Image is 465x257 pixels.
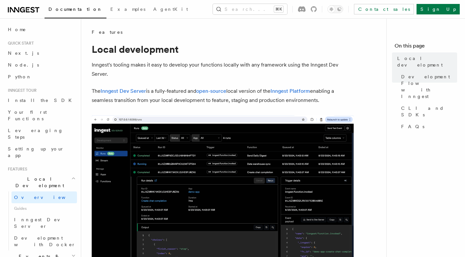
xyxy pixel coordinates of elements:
a: open-source [196,88,226,94]
span: FAQs [401,123,424,130]
span: Next.js [8,50,39,56]
span: Guides [11,203,77,214]
span: AgentKit [153,7,188,12]
span: CLI and SDKs [401,105,457,118]
a: Home [5,24,77,35]
button: Toggle dark mode [327,5,343,13]
div: Local Development [5,191,77,250]
a: Development Flow with Inngest [399,71,457,102]
a: Next.js [5,47,77,59]
a: Local development [395,52,457,71]
span: Documentation [48,7,102,12]
span: Node.js [8,62,39,68]
kbd: ⌘K [274,6,283,12]
a: Examples [106,2,149,18]
h4: On this page [395,42,457,52]
span: Development Flow with Inngest [401,73,457,100]
a: Development with Docker [11,232,77,250]
button: Search...⌘K [213,4,287,14]
a: Python [5,71,77,83]
a: Inngest Dev Server [11,214,77,232]
a: Sign Up [417,4,460,14]
a: Leveraging Steps [5,125,77,143]
span: Inngest tour [5,88,37,93]
span: Python [8,74,32,79]
a: AgentKit [149,2,192,18]
span: Local development [397,55,457,68]
p: The is a fully-featured and local version of the enabling a seamless transition from your local d... [92,87,354,105]
span: Development with Docker [14,235,76,247]
p: Inngest's tooling makes it easy to develop your functions locally with any framework using the In... [92,60,354,79]
a: FAQs [399,121,457,132]
span: Leveraging Steps [8,128,63,140]
a: Documentation [45,2,106,18]
h1: Local development [92,43,354,55]
a: Setting up your app [5,143,77,161]
a: CLI and SDKs [399,102,457,121]
a: Contact sales [354,4,414,14]
span: Local Development [5,176,71,189]
span: Examples [110,7,145,12]
button: Local Development [5,173,77,191]
a: Your first Functions [5,106,77,125]
span: Quick start [5,41,34,46]
span: Features [5,167,27,172]
span: Install the SDK [8,98,76,103]
span: Overview [14,195,82,200]
a: Install the SDK [5,94,77,106]
span: Your first Functions [8,109,47,121]
span: Inngest Dev Server [14,217,70,229]
a: Inngest Dev Server [101,88,146,94]
a: Node.js [5,59,77,71]
span: Home [8,26,26,33]
a: Inngest Platform [270,88,310,94]
span: Setting up your app [8,146,64,158]
a: Overview [11,191,77,203]
span: Features [92,29,122,35]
